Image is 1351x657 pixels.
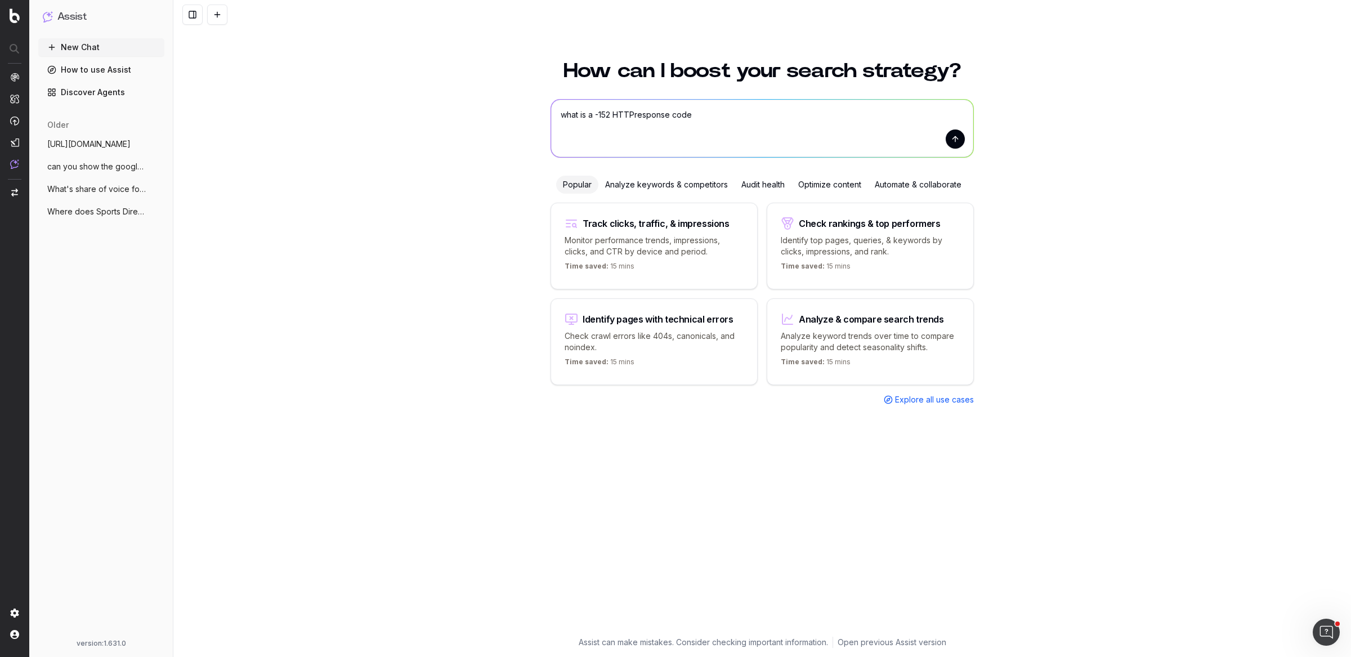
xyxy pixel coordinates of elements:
p: 15 mins [565,262,634,275]
div: Audit health [735,176,791,194]
p: Monitor performance trends, impressions, clicks, and CTR by device and period. [565,235,744,257]
p: 15 mins [781,262,851,275]
span: Where does Sports Direct rank for 'gym b [47,206,146,217]
span: What's share of voice for 'football boot [47,184,146,195]
span: Time saved: [565,357,609,366]
p: 15 mins [565,357,634,371]
span: [URL][DOMAIN_NAME] [47,138,131,150]
p: Assist can make mistakes. Consider checking important information. [579,637,828,648]
div: Check rankings & top performers [799,219,941,228]
span: older [47,119,69,131]
button: [URL][DOMAIN_NAME] [38,135,164,153]
img: Assist [10,159,19,169]
p: Analyze keyword trends over time to compare popularity and detect seasonality shifts. [781,330,960,353]
span: Explore all use cases [895,394,974,405]
h1: Assist [57,9,87,25]
p: Check crawl errors like 404s, canonicals, and noindex. [565,330,744,353]
div: Identify pages with technical errors [583,315,733,324]
button: What's share of voice for 'football boot [38,180,164,198]
h1: How can I boost your search strategy? [551,61,974,81]
img: Studio [10,138,19,147]
span: Time saved: [781,357,825,366]
a: How to use Assist [38,61,164,79]
span: can you show the google trend for 'footb [47,161,146,172]
div: version: 1.631.0 [43,639,160,648]
img: Analytics [10,73,19,82]
button: Assist [43,9,160,25]
img: Intelligence [10,94,19,104]
a: Open previous Assist version [838,637,946,648]
div: Optimize content [791,176,868,194]
button: can you show the google trend for 'footb [38,158,164,176]
button: Where does Sports Direct rank for 'gym b [38,203,164,221]
img: Activation [10,116,19,126]
p: Identify top pages, queries, & keywords by clicks, impressions, and rank. [781,235,960,257]
span: Time saved: [781,262,825,270]
p: 15 mins [781,357,851,371]
div: Popular [556,176,598,194]
img: Switch project [11,189,18,196]
div: Analyze keywords & competitors [598,176,735,194]
a: Explore all use cases [884,394,974,405]
img: Botify logo [10,8,20,23]
textarea: what is a -152 HTTPresponse code [551,100,973,157]
div: Automate & collaborate [868,176,968,194]
div: Analyze & compare search trends [799,315,944,324]
iframe: Intercom live chat [1313,619,1340,646]
span: Time saved: [565,262,609,270]
img: Assist [43,11,53,22]
img: Setting [10,609,19,618]
a: Discover Agents [38,83,164,101]
img: My account [10,630,19,639]
button: New Chat [38,38,164,56]
div: Track clicks, traffic, & impressions [583,219,730,228]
